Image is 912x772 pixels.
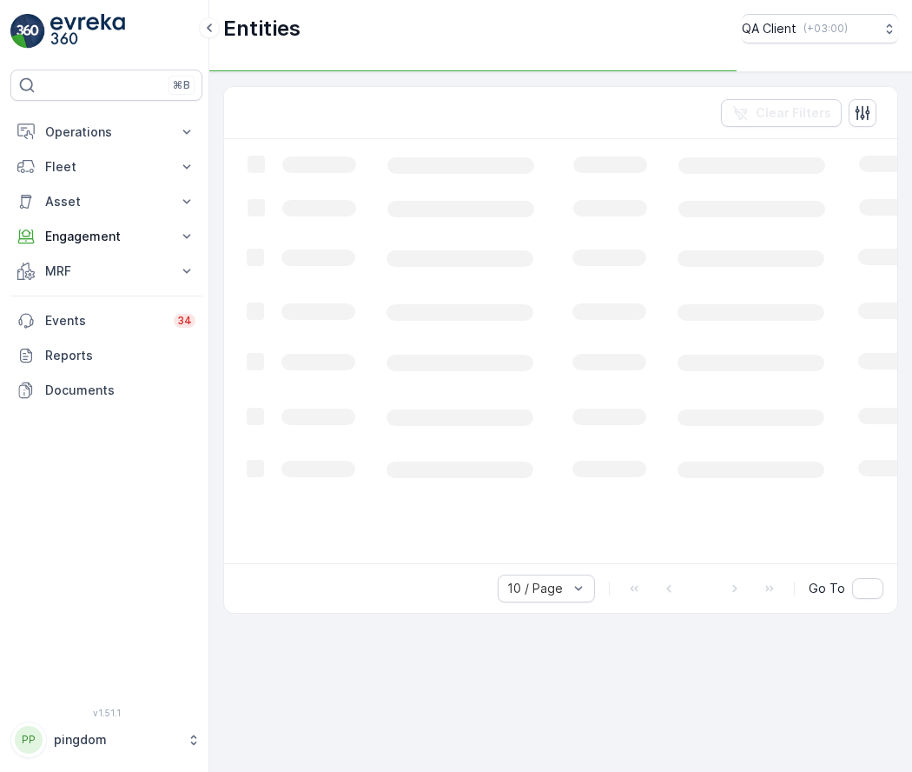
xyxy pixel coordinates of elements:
[45,312,163,329] p: Events
[10,338,202,373] a: Reports
[10,373,202,408] a: Documents
[15,726,43,754] div: PP
[10,722,202,758] button: PPpingdom
[10,303,202,338] a: Events34
[173,78,190,92] p: ⌘B
[742,14,898,43] button: QA Client(+03:00)
[742,20,796,37] p: QA Client
[45,123,168,141] p: Operations
[10,219,202,254] button: Engagement
[721,99,842,127] button: Clear Filters
[10,254,202,289] button: MRF
[10,115,202,150] button: Operations
[10,708,202,718] span: v 1.51.1
[10,184,202,219] button: Asset
[45,347,195,364] p: Reports
[10,150,202,184] button: Fleet
[54,731,178,749] p: pingdom
[45,158,168,176] p: Fleet
[50,14,125,49] img: logo_light-DOdMpM7g.png
[10,14,45,49] img: logo
[45,193,168,210] p: Asset
[45,382,195,399] p: Documents
[177,314,192,328] p: 34
[803,22,848,36] p: ( +03:00 )
[223,15,301,43] p: Entities
[45,263,168,280] p: MRF
[809,580,845,597] span: Go To
[45,228,168,245] p: Engagement
[756,104,831,122] p: Clear Filters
